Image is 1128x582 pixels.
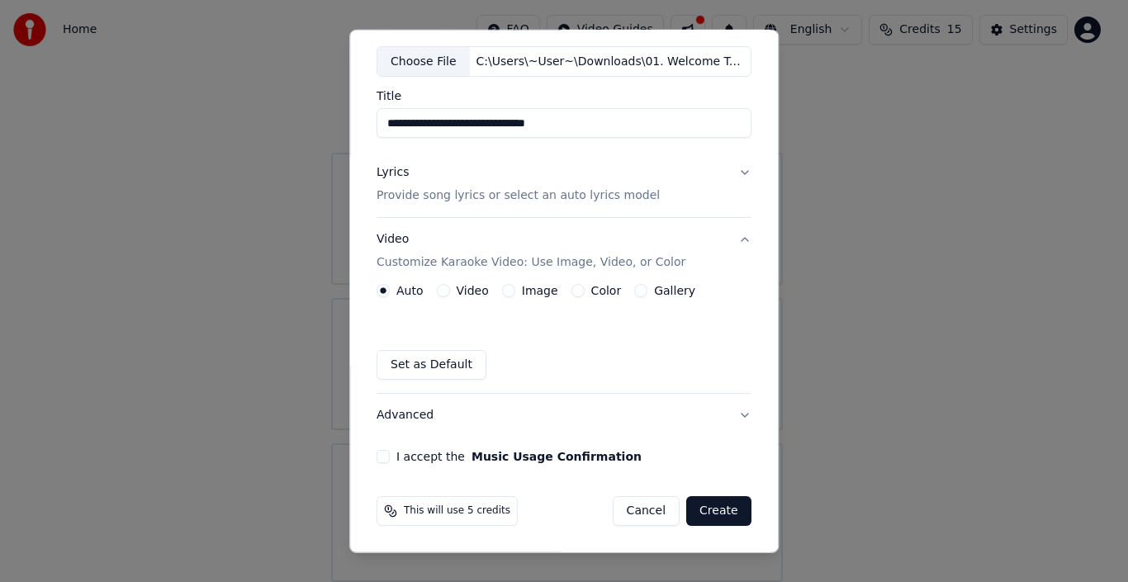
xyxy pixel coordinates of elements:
[457,285,489,296] label: Video
[686,496,751,526] button: Create
[377,151,751,217] button: LyricsProvide song lyrics or select an auto lyrics model
[377,284,751,393] div: VideoCustomize Karaoke Video: Use Image, Video, or Color
[654,285,695,296] label: Gallery
[377,187,660,204] p: Provide song lyrics or select an auto lyrics model
[377,231,685,271] div: Video
[377,46,470,76] div: Choose File
[377,350,486,380] button: Set as Default
[377,218,751,284] button: VideoCustomize Karaoke Video: Use Image, Video, or Color
[377,164,409,181] div: Lyrics
[470,53,751,69] div: C:\Users\~User~\Downloads\01. Welcome To The Jungle [music].mp3
[377,394,751,437] button: Advanced
[591,285,622,296] label: Color
[396,451,642,462] label: I accept the
[377,254,685,271] p: Customize Karaoke Video: Use Image, Video, or Color
[472,451,642,462] button: I accept the
[377,90,751,102] label: Title
[396,285,424,296] label: Auto
[613,496,680,526] button: Cancel
[522,285,558,296] label: Image
[404,504,510,518] span: This will use 5 credits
